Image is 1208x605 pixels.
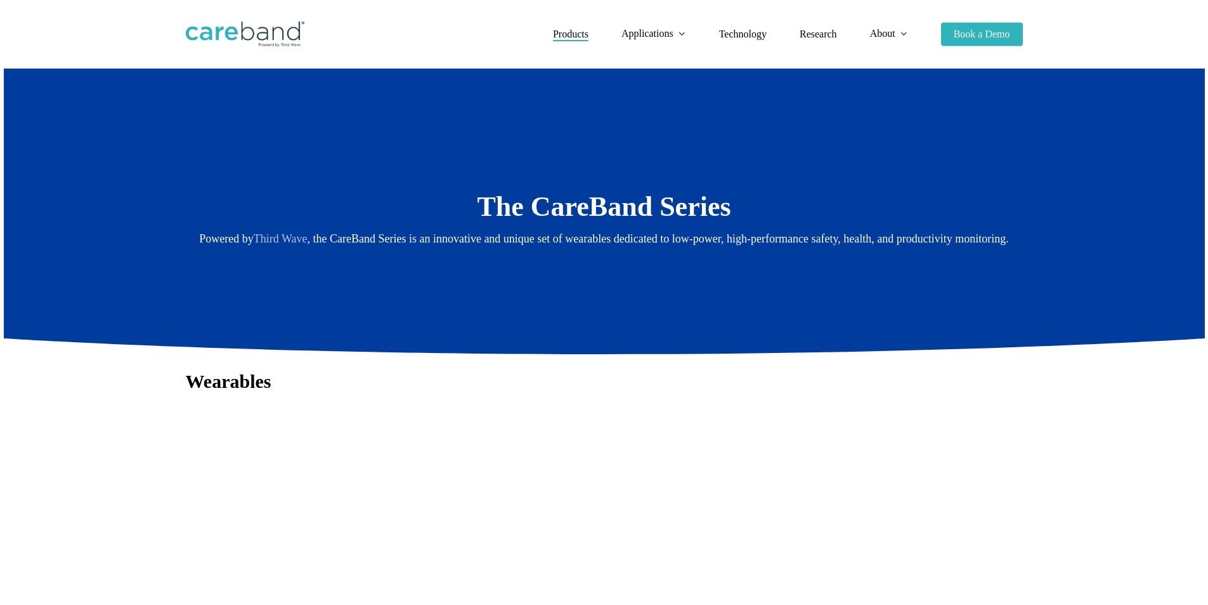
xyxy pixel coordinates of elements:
a: About [870,29,908,39]
a: Research [800,29,837,39]
span: Book a Demo [954,29,1010,39]
a: Products [553,29,588,39]
h3: Wearables [186,369,1023,394]
a: Third Wave [254,232,308,245]
span: Applications [621,28,673,39]
p: Powered by , the CareBand Series is an innovative and unique set of wearables dedicated to low-po... [186,229,1023,249]
a: Applications [621,29,686,39]
h2: The CareBand Series [186,190,1023,224]
img: CareBand [186,22,304,47]
a: Technology [719,29,767,39]
a: Book a Demo [941,29,1023,39]
span: About [870,28,895,39]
